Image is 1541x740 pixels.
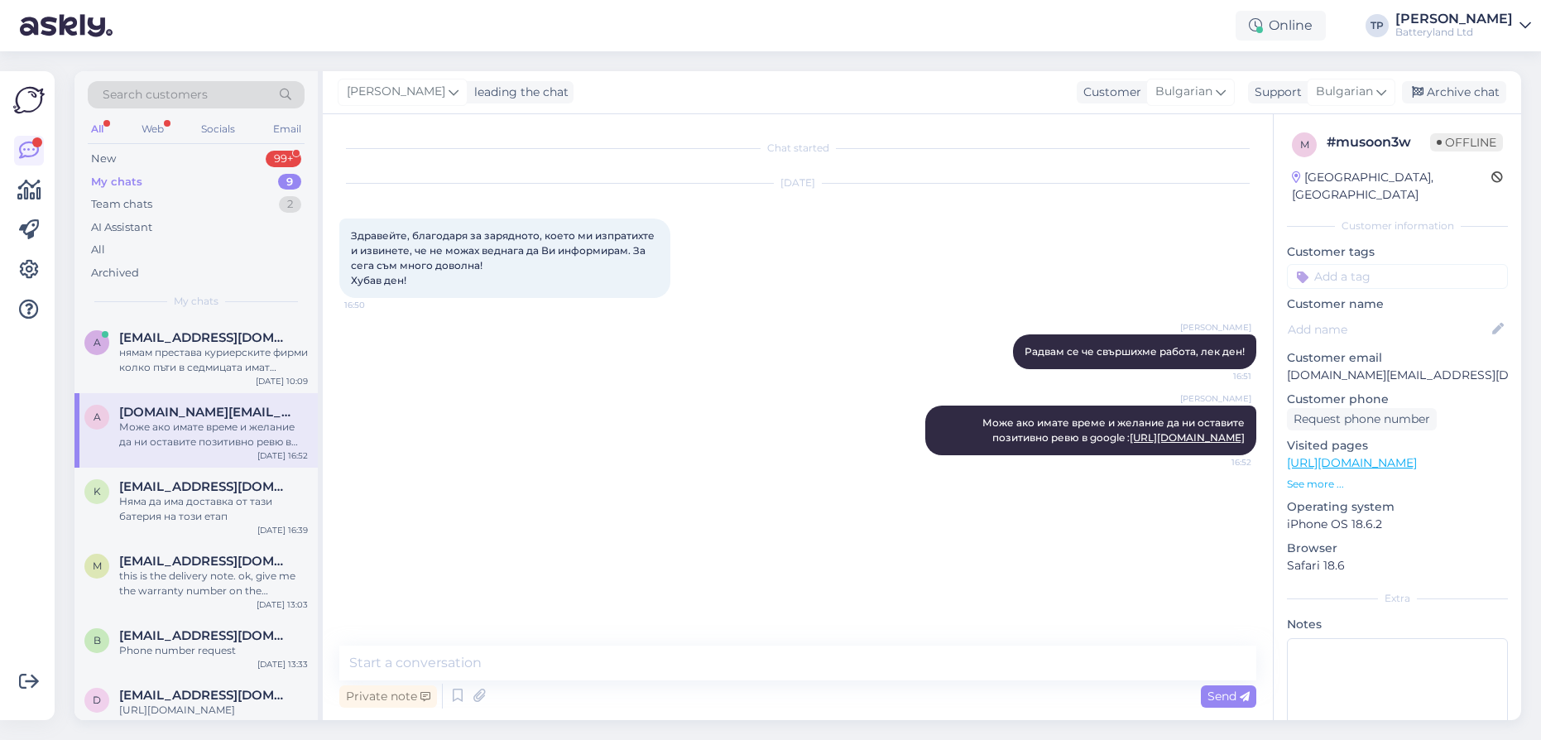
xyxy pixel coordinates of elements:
p: [DOMAIN_NAME][EMAIL_ADDRESS][DOMAIN_NAME] [1287,367,1508,384]
div: 2 [279,196,301,213]
span: b [94,634,101,646]
div: TP [1366,14,1389,37]
div: 99+ [266,151,301,167]
div: New [91,151,116,167]
span: k [94,485,101,497]
div: Customer information [1287,219,1508,233]
span: alehandropetrov1@gmail.com [119,330,291,345]
div: Online [1236,11,1326,41]
span: d [93,694,101,706]
span: 16:50 [344,299,406,311]
div: Private note [339,685,437,708]
div: Support [1248,84,1302,101]
div: Archived [91,265,139,281]
div: Team chats [91,196,152,213]
span: My chats [174,294,218,309]
span: Search customers [103,86,208,103]
p: Operating system [1287,498,1508,516]
span: a [94,336,101,348]
span: kon@dio.bg [119,479,291,494]
span: [PERSON_NAME] [1180,392,1251,405]
p: iPhone OS 18.6.2 [1287,516,1508,533]
span: [PERSON_NAME] [347,83,445,101]
div: [PERSON_NAME] [1395,12,1513,26]
div: [DATE] [339,175,1256,190]
span: Bulgarian [1155,83,1212,101]
p: Safari 18.6 [1287,557,1508,574]
span: Mariandumitru.87@icloud.com [119,554,291,569]
span: a [94,411,101,423]
img: Askly Logo [13,84,45,116]
div: [DATE] 13:33 [257,658,308,670]
input: Add name [1288,320,1489,339]
div: [DATE] 10:21 [258,718,308,730]
span: Може ако имате време и желание да ни оставите позитивно ревю в google : [982,416,1247,444]
span: Радвам се че свършихме работа, лек ден! [1025,345,1245,358]
div: Може ако имате време и желание да ни оставите позитивно ревю в google : [URL][DOMAIN_NAME] [119,420,308,449]
div: Phone number request [119,643,308,658]
p: See more ... [1287,477,1508,492]
div: Request phone number [1287,408,1437,430]
p: Customer email [1287,349,1508,367]
div: # musoon3w [1327,132,1430,152]
span: Send [1207,689,1250,704]
div: All [91,242,105,258]
div: Web [138,118,167,140]
p: Customer name [1287,296,1508,313]
p: Browser [1287,540,1508,557]
span: 16:52 [1189,456,1251,469]
div: [URL][DOMAIN_NAME] [119,703,308,718]
span: 16:51 [1189,370,1251,382]
div: [DATE] 16:39 [257,524,308,536]
p: Customer phone [1287,391,1508,408]
span: aynur.nevruzi.london@gmail.com [119,405,291,420]
a: [URL][DOMAIN_NAME] [1287,455,1417,470]
a: [URL][DOMAIN_NAME] [1130,431,1245,444]
p: Notes [1287,616,1508,633]
div: Customer [1077,84,1141,101]
div: Batteryland Ltd [1395,26,1513,39]
div: Email [270,118,305,140]
div: leading the chat [468,84,569,101]
div: Няма да има доставка от тази батерия на този етап [119,494,308,524]
div: [GEOGRAPHIC_DATA], [GEOGRAPHIC_DATA] [1292,169,1491,204]
div: [DATE] 10:09 [256,375,308,387]
a: [PERSON_NAME]Batteryland Ltd [1395,12,1531,39]
div: [DATE] 13:03 [257,598,308,611]
div: My chats [91,174,142,190]
div: Socials [198,118,238,140]
input: Add a tag [1287,264,1508,289]
span: m [1300,138,1309,151]
span: Offline [1430,133,1503,151]
div: [DATE] 16:52 [257,449,308,462]
span: bizzy58496@gmail.com [119,628,291,643]
div: Archive chat [1402,81,1506,103]
div: this is the delivery note. ok, give me the warranty number on the warranty card please [119,569,308,598]
span: M [93,560,102,572]
div: нямам престава куриерските фирми колко пъти в седмицата имат разнос за това село,по скоро звъннет... [119,345,308,375]
span: Bulgarian [1316,83,1373,101]
div: Extra [1287,591,1508,606]
p: Visited pages [1287,437,1508,454]
span: [PERSON_NAME] [1180,321,1251,334]
div: All [88,118,107,140]
span: d_trela@wp.pl [119,688,291,703]
div: 9 [278,174,301,190]
p: Customer tags [1287,243,1508,261]
div: AI Assistant [91,219,152,236]
div: Chat started [339,141,1256,156]
span: Здравейте, благодаря за зарядното, което ми изпратихте и извинете, че не можах веднага да Ви инфо... [351,229,657,286]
